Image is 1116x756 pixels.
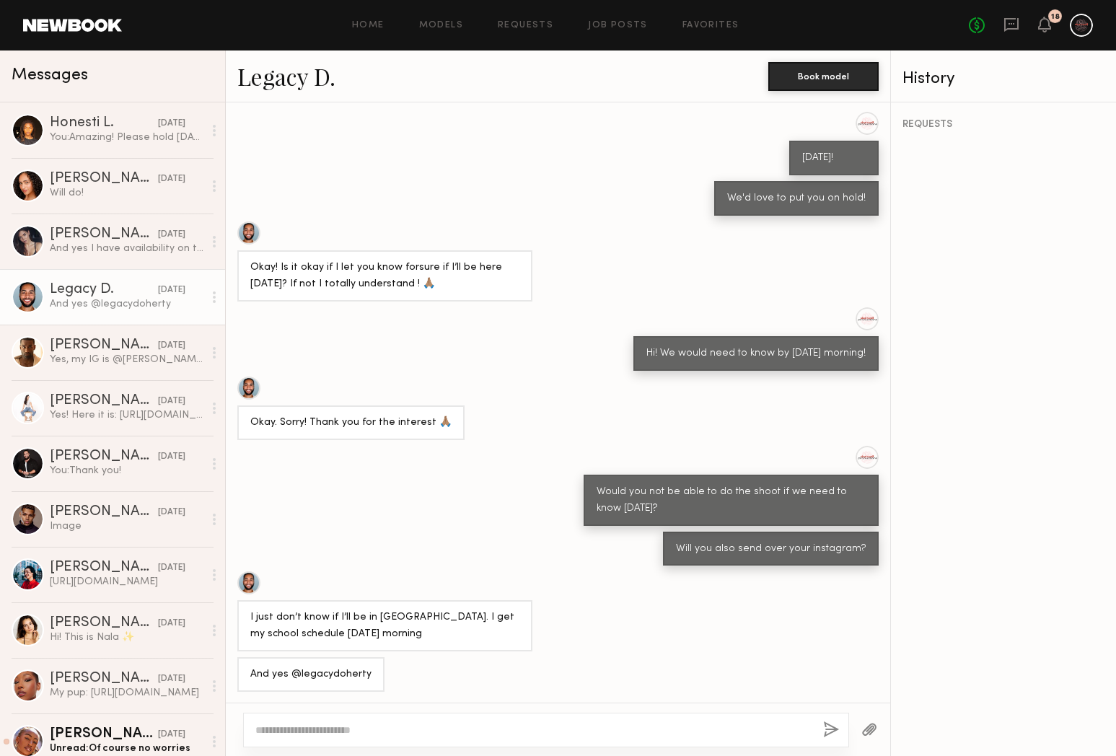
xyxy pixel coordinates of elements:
[50,283,158,297] div: Legacy D.
[50,742,203,755] div: Unread: Of course no worries
[50,242,203,255] div: And yes I have availability on the 18th!
[50,227,158,242] div: [PERSON_NAME]
[50,616,158,630] div: [PERSON_NAME]
[902,120,1104,130] div: REQUESTS
[50,464,203,478] div: You: Thank you!
[676,541,866,558] div: Will you also send over your instagram?
[158,450,185,464] div: [DATE]
[727,190,866,207] div: We'd love to put you on hold!
[802,150,866,167] div: [DATE]!
[158,617,185,630] div: [DATE]
[597,484,866,517] div: Would you not be able to do the shoot if we need to know [DATE]?
[682,21,739,30] a: Favorites
[250,667,372,683] div: And yes @legacydoherty
[158,728,185,742] div: [DATE]
[158,228,185,242] div: [DATE]
[50,561,158,575] div: [PERSON_NAME]
[250,415,452,431] div: Okay. Sorry! Thank you for the interest 🙏🏽
[588,21,648,30] a: Job Posts
[50,297,203,311] div: And yes @legacydoherty
[158,172,185,186] div: [DATE]
[12,67,88,84] span: Messages
[50,505,158,519] div: [PERSON_NAME]
[50,630,203,644] div: Hi! This is Nala ✨
[158,506,185,519] div: [DATE]
[498,21,553,30] a: Requests
[250,610,519,643] div: I just don’t know if I’ll be in [GEOGRAPHIC_DATA]. I get my school schedule [DATE] morning
[50,116,158,131] div: Honesti L.
[250,260,519,293] div: Okay! Is it okay if I let you know forsure if I’ll be here [DATE]? If not I totally understand ! 🙏🏽
[50,353,203,366] div: Yes, my IG is @[PERSON_NAME]
[50,686,203,700] div: My pup: [URL][DOMAIN_NAME]
[237,61,335,92] a: Legacy D.
[50,186,203,200] div: Will do!
[158,395,185,408] div: [DATE]
[768,62,879,91] button: Book model
[158,339,185,353] div: [DATE]
[50,338,158,353] div: [PERSON_NAME]
[50,172,158,186] div: [PERSON_NAME]
[50,394,158,408] div: [PERSON_NAME]
[50,519,203,533] div: Image
[768,69,879,82] a: Book model
[50,727,158,742] div: [PERSON_NAME]
[50,575,203,589] div: [URL][DOMAIN_NAME]
[158,672,185,686] div: [DATE]
[50,408,203,422] div: Yes! Here it is: [URL][DOMAIN_NAME]
[158,561,185,575] div: [DATE]
[419,21,463,30] a: Models
[50,672,158,686] div: [PERSON_NAME]
[1051,13,1060,21] div: 18
[352,21,385,30] a: Home
[902,71,1104,87] div: History
[646,346,866,362] div: Hi! We would need to know by [DATE] morning!
[158,117,185,131] div: [DATE]
[158,283,185,297] div: [DATE]
[50,131,203,144] div: You: Amazing! Please hold [DATE]! We'd love to work with you. Ill circle back with confirmation
[50,449,158,464] div: [PERSON_NAME]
